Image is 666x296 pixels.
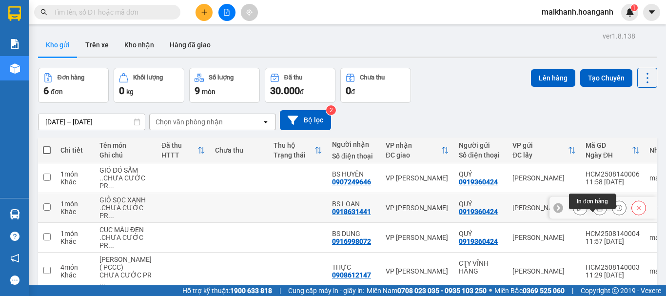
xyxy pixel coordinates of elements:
[534,6,621,18] span: maikhanh.hoanganh
[280,110,331,130] button: Bộ lọc
[99,196,152,204] div: GIỎ SỌC XANH
[459,208,498,216] div: 0919360424
[114,68,184,103] button: Khối lượng0kg
[202,88,215,96] span: món
[512,267,576,275] div: [PERSON_NAME]
[157,138,210,163] th: Toggle SortBy
[189,68,260,103] button: Số lượng9món
[459,200,503,208] div: QUÝ
[332,140,376,148] div: Người nhận
[531,69,575,87] button: Lên hàng
[332,170,376,178] div: BS HUYÊN
[265,68,335,103] button: Đã thu30.000đ
[581,138,645,163] th: Toggle SortBy
[332,271,371,279] div: 0908612147
[196,4,213,21] button: plus
[60,200,90,208] div: 1 món
[99,271,152,287] div: CHƯA CƯỚC PR THU 240
[262,118,270,126] svg: open
[586,141,632,149] div: Mã GD
[230,287,272,295] strong: 1900 633 818
[8,8,23,19] span: Gửi:
[459,178,498,186] div: 0919360424
[10,209,20,219] img: warehouse-icon
[386,174,449,182] div: VP [PERSON_NAME]
[108,182,114,190] span: ...
[246,9,253,16] span: aim
[351,88,355,96] span: đ
[626,8,634,17] img: icon-new-feature
[223,9,230,16] span: file-add
[274,141,314,149] div: Thu hộ
[38,68,109,103] button: Đơn hàng6đơn
[643,4,660,21] button: caret-down
[586,237,640,245] div: 11:57 [DATE]
[10,254,20,263] span: notification
[300,88,304,96] span: đ
[647,8,656,17] span: caret-down
[78,33,117,57] button: Trên xe
[108,241,114,249] span: ...
[386,141,441,149] div: VP nhận
[332,263,376,271] div: THỰC
[10,232,20,241] span: question-circle
[386,267,449,275] div: VP [PERSON_NAME]
[603,31,635,41] div: ver 1.8.138
[512,174,576,182] div: [PERSON_NAME]
[161,141,197,149] div: Đã thu
[8,6,21,21] img: logo-vxr
[332,230,376,237] div: BS DUNG
[99,151,152,159] div: Ghi chú
[508,138,581,163] th: Toggle SortBy
[381,138,454,163] th: Toggle SortBy
[459,237,498,245] div: 0919360424
[195,85,200,97] span: 9
[332,152,376,160] div: Số điện thoại
[459,230,503,237] div: QUÝ
[93,9,117,20] span: Nhận:
[332,178,371,186] div: 0907249646
[367,285,487,296] span: Miền Nam
[10,63,20,74] img: warehouse-icon
[569,194,616,209] div: In đơn hàng
[397,287,487,295] strong: 0708 023 035 - 0935 103 250
[162,33,218,57] button: Hàng đã giao
[523,287,565,295] strong: 0369 525 060
[580,69,632,87] button: Tạo Chuyến
[60,146,90,154] div: Chi tiết
[612,287,619,294] span: copyright
[58,74,84,81] div: Đơn hàng
[586,170,640,178] div: HCM2508140006
[279,285,281,296] span: |
[8,8,86,30] div: [PERSON_NAME]
[494,285,565,296] span: Miền Bắc
[489,289,492,293] span: ⚪️
[60,263,90,271] div: 4 món
[284,74,302,81] div: Đã thu
[182,285,272,296] span: Hỗ trợ kỹ thuật:
[459,170,503,178] div: QUÝ
[332,208,371,216] div: 0918631441
[512,204,576,212] div: [PERSON_NAME]
[43,85,49,97] span: 6
[459,259,503,275] div: CTY VĨNH HẰNG
[99,174,152,190] div: ..CHƯA CƯỚC PR THU 20
[586,271,640,279] div: 11:29 [DATE]
[93,8,172,32] div: VP [PERSON_NAME]
[209,74,234,81] div: Số lượng
[346,85,351,97] span: 0
[360,74,385,81] div: Chưa thu
[201,9,208,16] span: plus
[332,200,376,208] div: BS LOAN
[161,151,197,159] div: HTTT
[8,30,86,42] div: QUÝ
[93,32,172,43] div: BS HUYÊN
[60,271,90,279] div: Khác
[60,230,90,237] div: 1 món
[386,151,441,159] div: ĐC giao
[126,88,134,96] span: kg
[632,4,636,11] span: 1
[215,146,264,154] div: Chưa thu
[572,285,573,296] span: |
[288,285,364,296] span: Cung cấp máy in - giấy in:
